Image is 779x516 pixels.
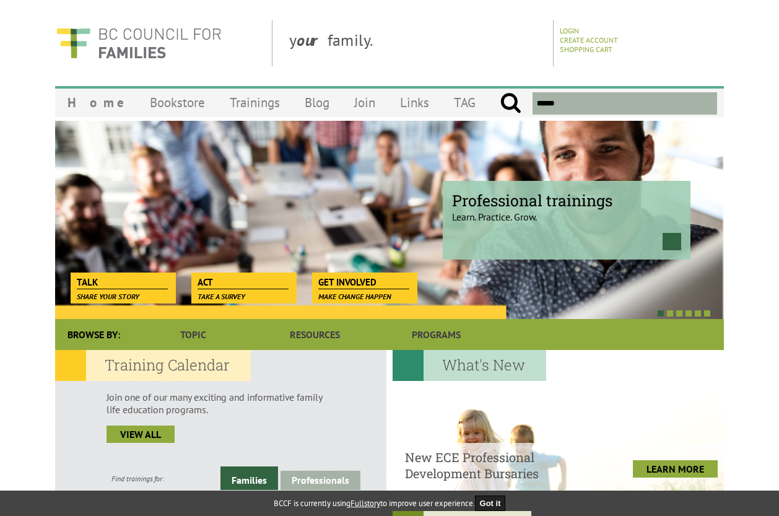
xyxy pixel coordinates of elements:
span: Make change happen [318,292,391,301]
a: Resources [254,319,375,350]
div: Find trainings for: [55,474,220,483]
a: Bookstore [137,88,217,117]
a: Fullstory [350,498,380,509]
div: y family. [279,20,554,66]
a: TAG [442,88,488,117]
a: Join [342,88,388,117]
a: Blog [292,88,342,117]
span: Professional trainings [452,190,681,211]
span: Act [198,276,289,289]
a: Create Account [560,35,618,45]
a: view all [107,426,175,443]
a: LEARN MORE [633,460,718,478]
button: Got it [475,496,506,511]
p: Learn. Practice. Grow. [452,200,681,223]
img: BC Council for FAMILIES [55,20,222,66]
input: Submit [500,92,521,115]
a: Links [388,88,442,117]
span: Take a survey [198,292,245,301]
a: Topic [133,319,254,350]
p: Join one of our many exciting and informative family life education programs. [107,391,335,416]
a: Shopping Cart [560,45,612,54]
a: Act Take a survey [191,273,295,290]
a: Programs [376,319,497,350]
span: Get Involved [318,276,409,289]
h4: New ECE Professional Development Bursaries [405,449,590,481]
a: Families [220,466,278,490]
a: Home [55,88,137,117]
a: Talk Share your story [71,273,174,290]
span: Share your story [77,292,139,301]
h2: Training Calendar [55,350,251,381]
a: Login [560,26,579,35]
span: Talk [77,276,168,289]
a: Trainings [217,88,292,117]
h2: What's New [393,350,546,381]
div: Browse By: [55,319,133,350]
a: Professionals [281,471,360,490]
strong: our [297,30,328,50]
a: Get Involved Make change happen [312,273,416,290]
